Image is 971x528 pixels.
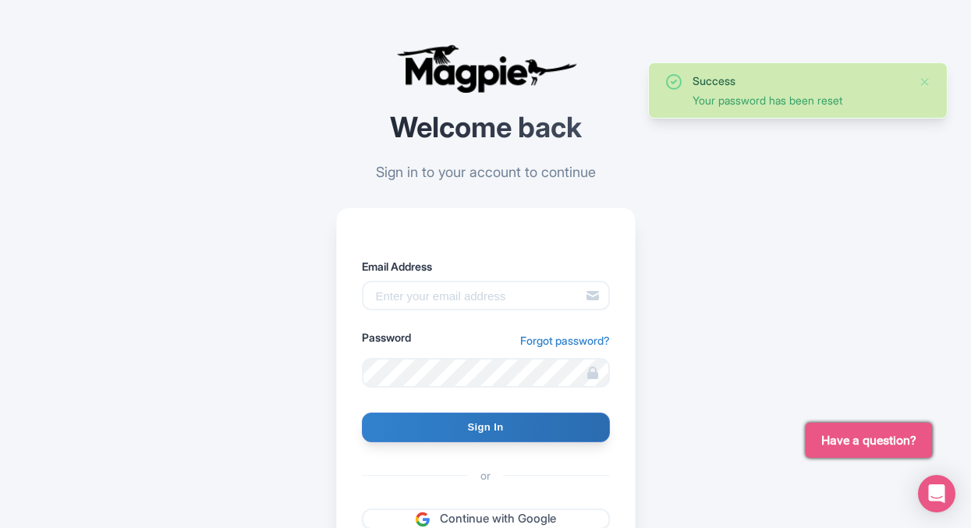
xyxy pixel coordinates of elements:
[821,431,916,450] span: Have a question?
[336,161,636,182] p: Sign in to your account to continue
[362,258,610,275] label: Email Address
[336,112,636,144] h2: Welcome back
[468,467,503,484] span: or
[392,44,579,94] img: logo-ab69f6fb50320c5b225c76a69d11143b.png
[520,332,610,349] a: Forgot password?
[919,73,931,91] button: Close
[362,281,610,310] input: Enter your email address
[806,423,932,458] button: Have a question?
[362,413,610,442] input: Sign In
[693,73,906,89] div: Success
[693,92,906,108] div: Your password has been reset
[918,475,955,512] div: Open Intercom Messenger
[362,329,411,346] label: Password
